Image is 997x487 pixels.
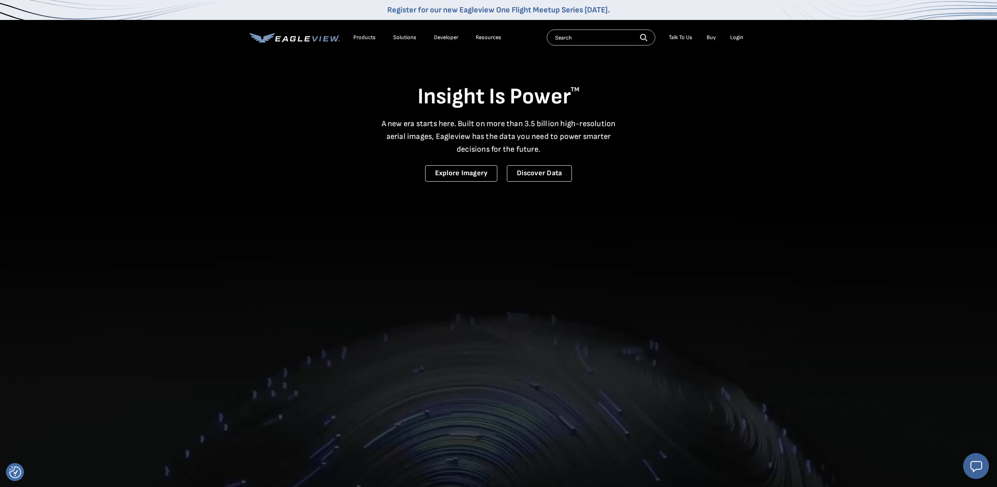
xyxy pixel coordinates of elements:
sup: TM [571,86,579,93]
img: Revisit consent button [9,466,21,478]
input: Search [547,30,655,46]
div: Login [730,34,743,41]
a: Buy [707,34,716,41]
a: Register for our new Eagleview One Flight Meetup Series [DATE]. [387,5,610,15]
button: Open chat window [963,453,989,479]
div: Solutions [393,34,416,41]
a: Developer [434,34,458,41]
h1: Insight Is Power [250,83,747,111]
a: Explore Imagery [425,165,498,182]
p: A new era starts here. Built on more than 3.5 billion high-resolution aerial images, Eagleview ha... [376,117,621,156]
div: Products [353,34,376,41]
div: Talk To Us [669,34,692,41]
a: Discover Data [507,165,572,182]
div: Resources [476,34,501,41]
button: Consent Preferences [9,466,21,478]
